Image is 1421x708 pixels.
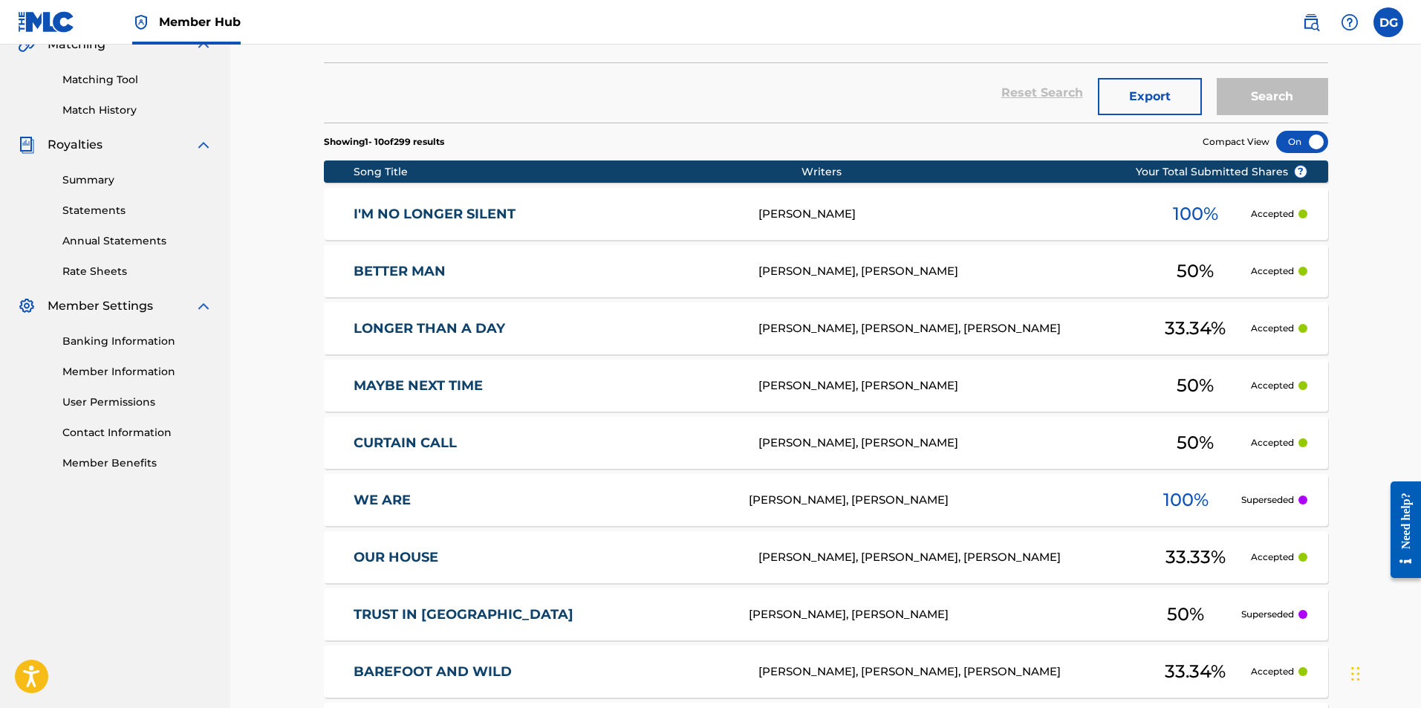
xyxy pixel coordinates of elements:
[18,297,36,315] img: Member Settings
[62,264,212,279] a: Rate Sheets
[1251,264,1294,278] p: Accepted
[324,135,444,149] p: Showing 1 - 10 of 299 results
[1241,608,1294,621] p: Superseded
[18,36,36,53] img: Matching
[1302,13,1320,31] img: search
[1177,258,1214,285] span: 50 %
[1251,379,1294,392] p: Accepted
[195,36,212,53] img: expand
[62,425,212,441] a: Contact Information
[195,136,212,154] img: expand
[354,435,738,452] a: CURTAIN CALL
[18,136,36,154] img: Royalties
[159,13,241,30] span: Member Hub
[48,297,153,315] span: Member Settings
[18,11,75,33] img: MLC Logo
[354,164,801,180] div: Song Title
[62,455,212,471] a: Member Benefits
[758,320,1140,337] div: [PERSON_NAME], [PERSON_NAME], [PERSON_NAME]
[749,606,1131,623] div: [PERSON_NAME], [PERSON_NAME]
[62,103,212,118] a: Match History
[62,364,212,380] a: Member Information
[1335,7,1365,37] div: Help
[1341,13,1359,31] img: help
[1173,201,1218,227] span: 100 %
[62,72,212,88] a: Matching Tool
[1203,135,1269,149] span: Compact View
[132,13,150,31] img: Top Rightsholder
[758,549,1140,566] div: [PERSON_NAME], [PERSON_NAME], [PERSON_NAME]
[1251,207,1294,221] p: Accepted
[354,492,729,509] a: WE ARE
[758,435,1140,452] div: [PERSON_NAME], [PERSON_NAME]
[1163,487,1209,513] span: 100 %
[354,263,738,280] a: BETTER MAN
[1177,429,1214,456] span: 50 %
[48,136,103,154] span: Royalties
[1379,470,1421,590] iframe: Resource Center
[1165,315,1226,342] span: 33.34 %
[1251,665,1294,678] p: Accepted
[1165,658,1226,685] span: 33.34 %
[354,206,738,223] a: I'M NO LONGER SILENT
[195,297,212,315] img: expand
[1351,652,1360,696] div: Drag
[1296,7,1326,37] a: Public Search
[758,206,1140,223] div: [PERSON_NAME]
[62,203,212,218] a: Statements
[1165,544,1226,571] span: 33.33 %
[1347,637,1421,708] iframe: Chat Widget
[62,172,212,188] a: Summary
[1136,164,1307,180] span: Your Total Submitted Shares
[758,377,1140,394] div: [PERSON_NAME], [PERSON_NAME]
[758,263,1140,280] div: [PERSON_NAME], [PERSON_NAME]
[354,663,738,681] a: BAREFOOT AND WILD
[48,36,105,53] span: Matching
[758,663,1140,681] div: [PERSON_NAME], [PERSON_NAME], [PERSON_NAME]
[1373,7,1403,37] div: User Menu
[1251,551,1294,564] p: Accepted
[1251,436,1294,449] p: Accepted
[354,606,729,623] a: TRUST IN [GEOGRAPHIC_DATA]
[62,233,212,249] a: Annual Statements
[62,394,212,410] a: User Permissions
[354,377,738,394] a: MAYBE NEXT TIME
[749,492,1131,509] div: [PERSON_NAME], [PERSON_NAME]
[354,549,738,566] a: OUR HOUSE
[1167,601,1204,628] span: 50 %
[1177,372,1214,399] span: 50 %
[62,334,212,349] a: Banking Information
[1098,78,1202,115] button: Export
[1295,166,1307,178] span: ?
[801,164,1183,180] div: Writers
[354,320,738,337] a: LONGER THAN A DAY
[1251,322,1294,335] p: Accepted
[1241,493,1294,507] p: Superseded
